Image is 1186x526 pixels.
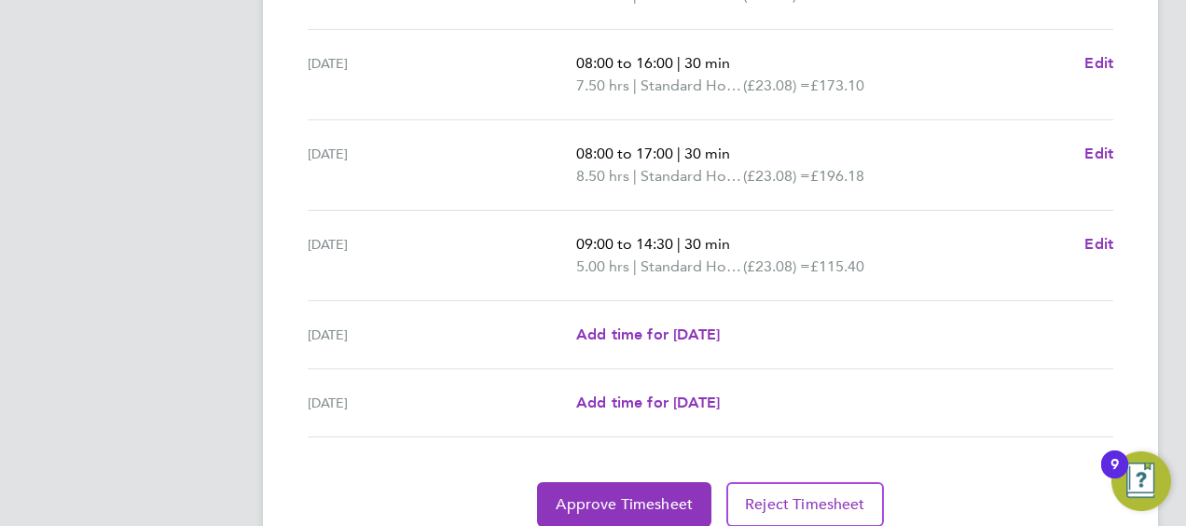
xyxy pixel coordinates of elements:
span: (£23.08) = [743,167,810,185]
span: £115.40 [810,257,864,275]
span: | [677,145,681,162]
div: [DATE] [308,324,576,346]
span: Edit [1084,54,1113,72]
div: [DATE] [308,143,576,187]
span: Standard Hourly [641,165,743,187]
span: | [633,257,637,275]
div: [DATE] [308,52,576,97]
span: 7.50 hrs [576,76,629,94]
div: 9 [1110,464,1119,489]
a: Add time for [DATE] [576,324,720,346]
span: Reject Timesheet [745,495,865,514]
span: Add time for [DATE] [576,394,720,411]
span: 30 min [684,54,730,72]
a: Edit [1084,143,1113,165]
span: Add time for [DATE] [576,325,720,343]
span: 30 min [684,145,730,162]
span: | [677,235,681,253]
span: | [633,167,637,185]
span: 08:00 to 17:00 [576,145,673,162]
span: (£23.08) = [743,76,810,94]
span: £196.18 [810,167,864,185]
span: Standard Hourly [641,256,743,278]
a: Edit [1084,233,1113,256]
span: Standard Hourly [641,75,743,97]
span: | [633,76,637,94]
span: (£23.08) = [743,257,810,275]
span: 5.00 hrs [576,257,629,275]
span: £173.10 [810,76,864,94]
span: 09:00 to 14:30 [576,235,673,253]
button: Open Resource Center, 9 new notifications [1111,451,1171,511]
a: Edit [1084,52,1113,75]
span: Edit [1084,145,1113,162]
div: [DATE] [308,233,576,278]
span: Approve Timesheet [556,495,693,514]
span: 8.50 hrs [576,167,629,185]
a: Add time for [DATE] [576,392,720,414]
span: | [677,54,681,72]
div: [DATE] [308,392,576,414]
span: 30 min [684,235,730,253]
span: Edit [1084,235,1113,253]
span: 08:00 to 16:00 [576,54,673,72]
